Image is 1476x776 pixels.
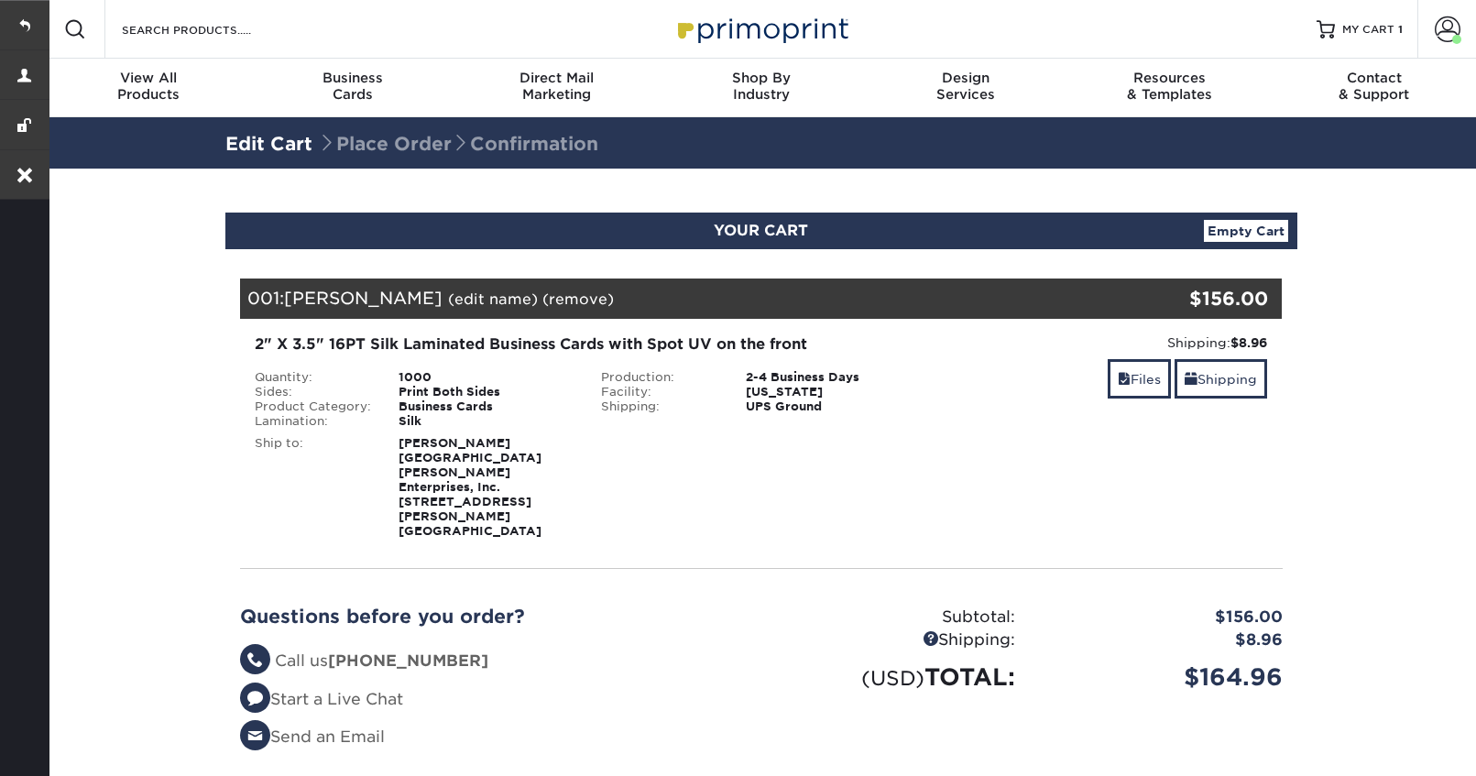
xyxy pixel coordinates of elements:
[120,18,299,40] input: SEARCH PRODUCTS.....
[448,290,538,308] a: (edit name)
[1067,70,1272,103] div: & Templates
[385,370,587,385] div: 1000
[225,133,312,155] a: Edit Cart
[1029,606,1296,629] div: $156.00
[240,727,385,746] a: Send an Email
[240,279,1109,319] div: 001:
[732,385,935,399] div: [US_STATE]
[761,628,1029,652] div: Shipping:
[670,9,853,49] img: Primoprint
[241,414,386,429] div: Lamination:
[240,606,748,628] h2: Questions before you order?
[399,436,541,538] strong: [PERSON_NAME][GEOGRAPHIC_DATA] [PERSON_NAME] Enterprises, Inc. [STREET_ADDRESS][PERSON_NAME] [GEO...
[1175,359,1267,399] a: Shipping
[714,222,808,239] span: YOUR CART
[241,436,386,539] div: Ship to:
[1272,59,1476,117] a: Contact& Support
[863,70,1067,86] span: Design
[542,290,614,308] a: (remove)
[1204,220,1288,242] a: Empty Cart
[328,651,488,670] strong: [PHONE_NUMBER]
[385,385,587,399] div: Print Both Sides
[659,59,863,117] a: Shop ByIndustry
[385,414,587,429] div: Silk
[250,70,454,86] span: Business
[1272,70,1476,103] div: & Support
[250,70,454,103] div: Cards
[46,70,250,86] span: View All
[659,70,863,86] span: Shop By
[587,370,732,385] div: Production:
[454,70,659,86] span: Direct Mail
[587,399,732,414] div: Shipping:
[587,385,732,399] div: Facility:
[863,59,1067,117] a: DesignServices
[863,70,1067,103] div: Services
[241,370,386,385] div: Quantity:
[1185,372,1197,387] span: shipping
[861,666,924,690] small: (USD)
[454,70,659,103] div: Marketing
[385,399,587,414] div: Business Cards
[318,133,598,155] span: Place Order Confirmation
[1029,628,1296,652] div: $8.96
[241,385,386,399] div: Sides:
[732,399,935,414] div: UPS Ground
[1398,23,1403,36] span: 1
[255,333,921,355] div: 2" X 3.5" 16PT Silk Laminated Business Cards with Spot UV on the front
[1108,359,1171,399] a: Files
[1067,70,1272,86] span: Resources
[240,690,403,708] a: Start a Live Chat
[1109,285,1269,312] div: $156.00
[761,606,1029,629] div: Subtotal:
[659,70,863,103] div: Industry
[46,70,250,103] div: Products
[1067,59,1272,117] a: Resources& Templates
[46,59,250,117] a: View AllProducts
[284,288,443,308] span: [PERSON_NAME]
[1230,335,1267,350] strong: $8.96
[1029,660,1296,694] div: $164.96
[1118,372,1131,387] span: files
[1342,22,1394,38] span: MY CART
[250,59,454,117] a: BusinessCards
[454,59,659,117] a: Direct MailMarketing
[241,399,386,414] div: Product Category:
[948,333,1268,352] div: Shipping:
[761,660,1029,694] div: TOTAL:
[732,370,935,385] div: 2-4 Business Days
[240,650,748,673] li: Call us
[1272,70,1476,86] span: Contact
